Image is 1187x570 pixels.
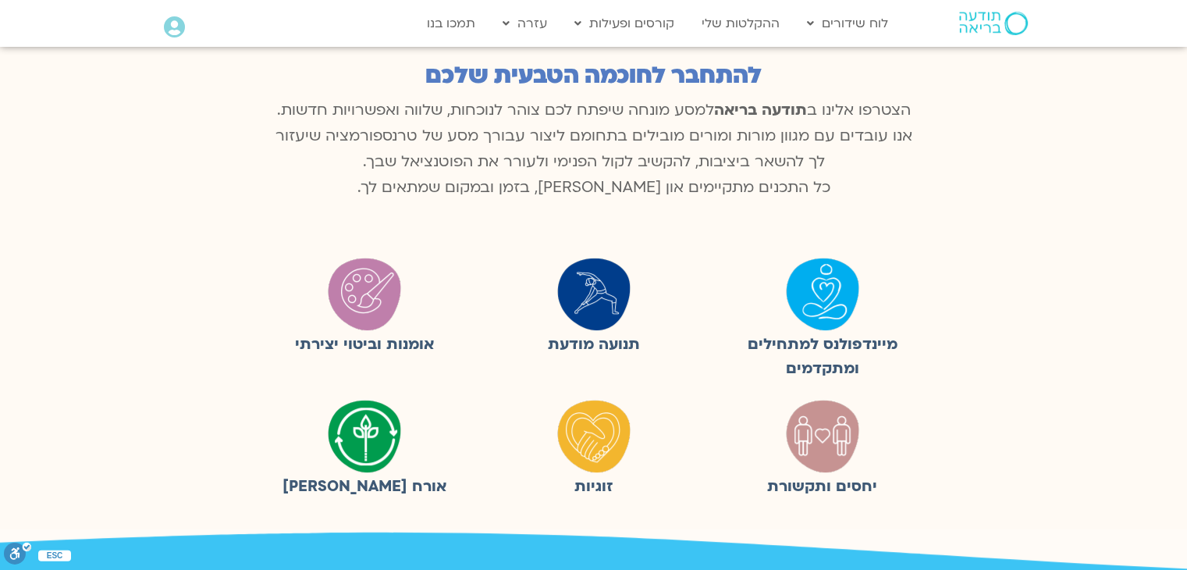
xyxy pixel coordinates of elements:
[959,12,1028,35] img: תודעה בריאה
[694,9,787,38] a: ההקלטות שלי
[266,98,922,201] p: הצטרפו אלינו ב למסע מונחה שיפתח לכם צוהר לנוכחות, שלווה ואפשרויות חדשות. אנו עובדים עם מגוון מורו...
[495,9,555,38] a: עזרה
[487,333,700,357] figcaption: תנועה מודעת
[567,9,682,38] a: קורסים ופעילות
[716,475,929,499] figcaption: יחסים ותקשורת
[419,9,483,38] a: תמכו בנו
[487,475,700,499] figcaption: זוגיות
[258,333,471,357] figcaption: אומנות וביטוי יצירתי
[799,9,896,38] a: לוח שידורים
[716,333,929,381] figcaption: מיינדפולנס למתחילים ומתקדמים
[714,100,807,120] b: תודעה בריאה
[266,62,922,89] h2: להתחבר לחוכמה הטבעית שלכם
[258,475,471,499] figcaption: אורח [PERSON_NAME]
